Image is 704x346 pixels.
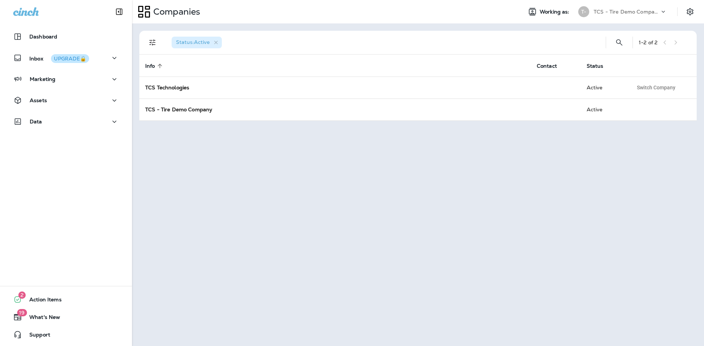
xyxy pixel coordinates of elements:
strong: TCS - Tire Demo Company [145,106,212,113]
div: T- [578,6,589,17]
p: Marketing [30,76,55,82]
button: UPGRADE🔒 [51,54,89,63]
span: Info [145,63,165,69]
button: Search Companies [612,35,627,50]
button: Data [7,114,125,129]
p: Dashboard [29,34,57,40]
button: 19What's New [7,310,125,324]
span: Status : Active [176,39,210,45]
button: Marketing [7,72,125,86]
button: 2Action Items [7,292,125,307]
strong: TCS Technologies [145,84,189,91]
div: 1 - 2 of 2 [639,40,657,45]
span: Support [22,332,50,341]
div: Status:Active [172,37,222,48]
button: Switch Company [633,82,679,93]
td: Active [581,77,627,98]
button: Assets [7,93,125,108]
span: Switch Company [637,85,675,90]
button: Support [7,327,125,342]
div: UPGRADE🔒 [54,56,86,61]
td: Active [581,98,627,120]
span: What's New [22,314,60,323]
span: Action Items [22,297,62,305]
button: Settings [683,5,697,18]
span: 2 [18,291,26,299]
span: 19 [17,309,27,316]
span: Status [587,63,604,69]
p: Companies [150,6,200,17]
button: Filters [145,35,160,50]
span: Status [587,63,613,69]
button: Dashboard [7,29,125,44]
p: TCS - Tire Demo Company [594,9,660,15]
p: Data [30,119,42,124]
p: Inbox [29,54,89,62]
button: InboxUPGRADE🔒 [7,51,125,65]
span: Contact [537,63,566,69]
span: Contact [537,63,557,69]
span: Info [145,63,155,69]
button: Collapse Sidebar [109,4,129,19]
span: Working as: [540,9,571,15]
p: Assets [30,97,47,103]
